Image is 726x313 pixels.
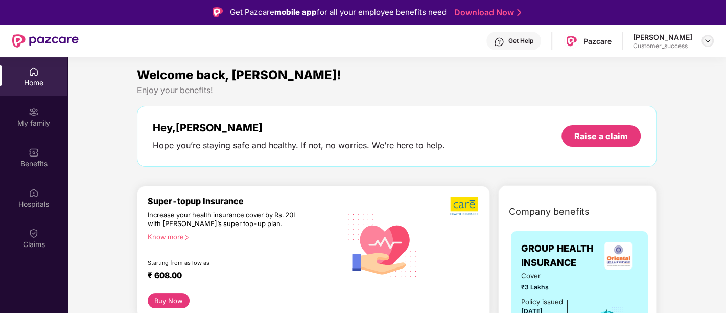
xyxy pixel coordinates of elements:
[29,228,39,238] img: svg+xml;base64,PHN2ZyBpZD0iQ2xhaW0iIHhtbG5zPSJodHRwOi8vd3d3LnczLm9yZy8yMDAwL3N2ZyIgd2lkdGg9IjIwIi...
[29,107,39,117] img: svg+xml;base64,PHN2ZyB3aWR0aD0iMjAiIGhlaWdodD0iMjAiIHZpZXdCb3g9IjAgMCAyMCAyMCIgZmlsbD0ibm9uZSIgeG...
[633,42,692,50] div: Customer_success
[704,37,712,45] img: svg+xml;base64,PHN2ZyBpZD0iRHJvcGRvd24tMzJ4MzIiIHhtbG5zPSJodHRwOi8vd3d3LnczLm9yZy8yMDAwL3N2ZyIgd2...
[29,188,39,198] img: svg+xml;base64,PHN2ZyBpZD0iSG9zcGl0YWxzIiB4bWxucz0iaHR0cDovL3d3dy53My5vcmcvMjAwMC9zdmciIHdpZHRoPS...
[153,122,445,134] div: Hey, [PERSON_NAME]
[583,36,612,46] div: Pazcare
[148,271,331,283] div: ₹ 608.00
[148,233,335,240] div: Know more
[148,293,190,308] button: Buy Now
[230,6,447,18] div: Get Pazcare for all your employee benefits need
[521,297,563,307] div: Policy issued
[450,196,479,216] img: b5dec4f62d2307b9de63beb79f102df3.png
[521,282,576,292] span: ₹3 Lakhs
[148,196,341,206] div: Super-topup Insurance
[604,242,632,270] img: insurerLogo
[574,130,628,142] div: Raise a claim
[137,85,657,96] div: Enjoy your benefits!
[633,32,692,42] div: [PERSON_NAME]
[148,211,297,228] div: Increase your health insurance cover by Rs. 20L with [PERSON_NAME]’s super top-up plan.
[521,271,576,281] span: Cover
[341,203,424,287] img: svg+xml;base64,PHN2ZyB4bWxucz0iaHR0cDovL3d3dy53My5vcmcvMjAwMC9zdmciIHhtbG5zOnhsaW5rPSJodHRwOi8vd3...
[454,7,518,18] a: Download Now
[153,140,445,151] div: Hope you’re staying safe and healthy. If not, no worries. We’re here to help.
[508,37,533,45] div: Get Help
[29,66,39,77] img: svg+xml;base64,PHN2ZyBpZD0iSG9tZSIgeG1sbnM9Imh0dHA6Ly93d3cudzMub3JnLzIwMDAvc3ZnIiB3aWR0aD0iMjAiIG...
[509,205,590,219] span: Company benefits
[137,68,341,82] span: Welcome back, [PERSON_NAME]!
[213,7,223,17] img: Logo
[564,34,579,49] img: Pazcare_Logo.png
[521,241,599,271] span: GROUP HEALTH INSURANCE
[29,147,39,158] img: svg+xml;base64,PHN2ZyBpZD0iQmVuZWZpdHMiIHhtbG5zPSJodHRwOi8vd3d3LnczLm9yZy8yMDAwL3N2ZyIgd2lkdGg9Ij...
[274,7,317,17] strong: mobile app
[12,34,79,48] img: New Pazcare Logo
[184,235,190,240] span: right
[494,37,504,47] img: svg+xml;base64,PHN2ZyBpZD0iSGVscC0zMngzMiIgeG1sbnM9Imh0dHA6Ly93d3cudzMub3JnLzIwMDAvc3ZnIiB3aWR0aD...
[148,259,298,266] div: Starting from as low as
[517,7,521,18] img: Stroke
